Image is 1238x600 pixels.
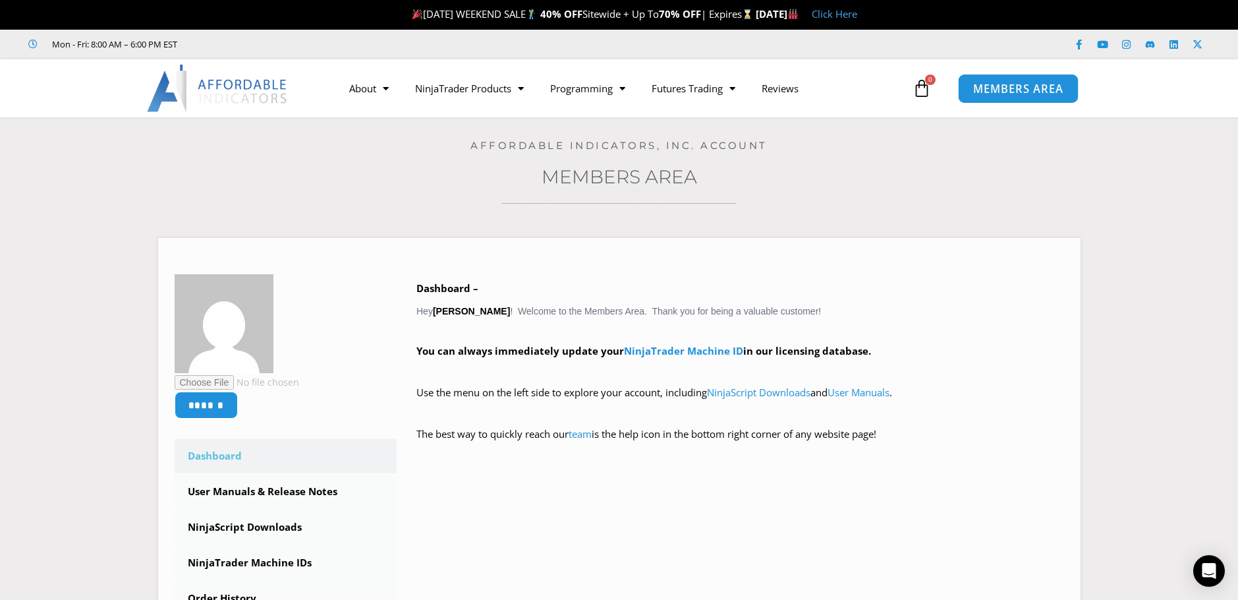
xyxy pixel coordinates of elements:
[196,38,393,51] iframe: Customer reviews powered by Trustpilot
[788,9,798,19] img: 🏭
[402,73,537,104] a: NinjaTrader Products
[537,73,638,104] a: Programming
[147,65,289,112] img: LogoAI | Affordable Indicators – NinjaTrader
[470,139,768,152] a: Affordable Indicators, Inc. Account
[569,427,592,440] a: team
[542,165,697,188] a: Members Area
[336,73,402,104] a: About
[416,282,478,295] b: Dashboard –
[756,7,799,20] strong: [DATE]
[973,83,1063,94] span: MEMBERS AREA
[828,386,889,399] a: User Manuals
[707,386,810,399] a: NinjaScript Downloads
[175,546,397,580] a: NinjaTrader Machine IDs
[175,274,273,373] img: 8397c1694a879ec961138e09c24e5208a2c24ab94a6d95e449127ec814bf1fe4
[958,73,1079,103] a: MEMBERS AREA
[416,425,1064,462] p: The best way to quickly reach our is the help icon in the bottom right corner of any website page!
[412,9,422,19] img: 🎉
[1193,555,1225,587] div: Open Intercom Messenger
[433,306,510,316] strong: [PERSON_NAME]
[175,510,397,545] a: NinjaScript Downloads
[526,9,536,19] img: 🏌️‍♂️
[624,344,743,357] a: NinjaTrader Machine ID
[540,7,582,20] strong: 40% OFF
[416,384,1064,421] p: Use the menu on the left side to explore your account, including and .
[893,69,951,107] a: 0
[743,9,752,19] img: ⌛
[175,439,397,473] a: Dashboard
[409,7,755,20] span: [DATE] WEEKEND SALE Sitewide + Up To | Expires
[336,73,909,104] nav: Menu
[638,73,748,104] a: Futures Trading
[175,475,397,509] a: User Manuals & Release Notes
[49,36,177,52] span: Mon - Fri: 8:00 AM – 6:00 PM EST
[416,344,871,357] strong: You can always immediately update your in our licensing database.
[416,280,1064,462] div: Hey ! Welcome to the Members Area. Thank you for being a valuable customer!
[925,75,936,85] span: 0
[659,7,701,20] strong: 70% OFF
[748,73,812,104] a: Reviews
[812,7,857,20] a: Click Here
